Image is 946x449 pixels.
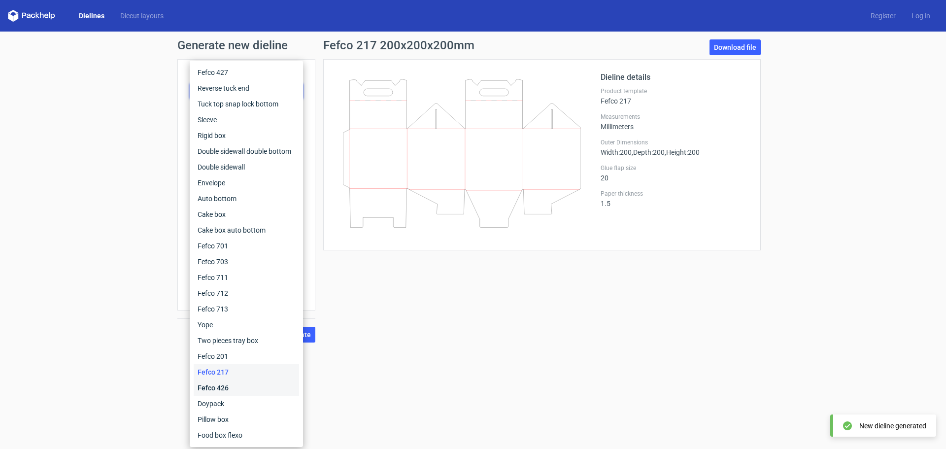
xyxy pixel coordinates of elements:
div: Sleeve [194,112,299,128]
div: Fefco 713 [194,301,299,317]
div: Cake box [194,207,299,222]
div: Fefco 426 [194,380,299,396]
label: Paper thickness [601,190,748,198]
div: Envelope [194,175,299,191]
h1: Generate new dieline [177,39,769,51]
label: Outer Dimensions [601,138,748,146]
div: Fefco 711 [194,270,299,285]
div: New dieline generated [859,421,926,431]
div: Fefco 701 [194,238,299,254]
label: Product template [601,87,748,95]
div: Fefco 427 [194,65,299,80]
a: Diecut layouts [112,11,171,21]
div: Tuck top snap lock bottom [194,96,299,112]
div: Pillow box [194,412,299,427]
div: Fefco 712 [194,285,299,301]
div: Auto bottom [194,191,299,207]
label: Glue flap size [601,164,748,172]
div: Double sidewall [194,159,299,175]
a: Register [863,11,904,21]
span: , Depth : 200 [632,148,665,156]
h2: Dieline details [601,71,748,83]
h1: Fefco 217 200x200x200mm [323,39,474,51]
span: Width : 200 [601,148,632,156]
div: Fefco 201 [194,348,299,364]
div: Cake box auto bottom [194,222,299,238]
div: Doypack [194,396,299,412]
a: Log in [904,11,938,21]
div: Yope [194,317,299,333]
div: Rigid box [194,128,299,143]
span: , Height : 200 [665,148,700,156]
div: Fefco 217 [601,87,748,105]
a: Download file [709,39,761,55]
div: Food box flexo [194,427,299,443]
div: Fefco 703 [194,254,299,270]
div: 1.5 [601,190,748,207]
div: Double sidewall double bottom [194,143,299,159]
div: Reverse tuck end [194,80,299,96]
label: Measurements [601,113,748,121]
div: Two pieces tray box [194,333,299,348]
a: Dielines [71,11,112,21]
div: Millimeters [601,113,748,131]
div: 20 [601,164,748,182]
div: Fefco 217 [194,364,299,380]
